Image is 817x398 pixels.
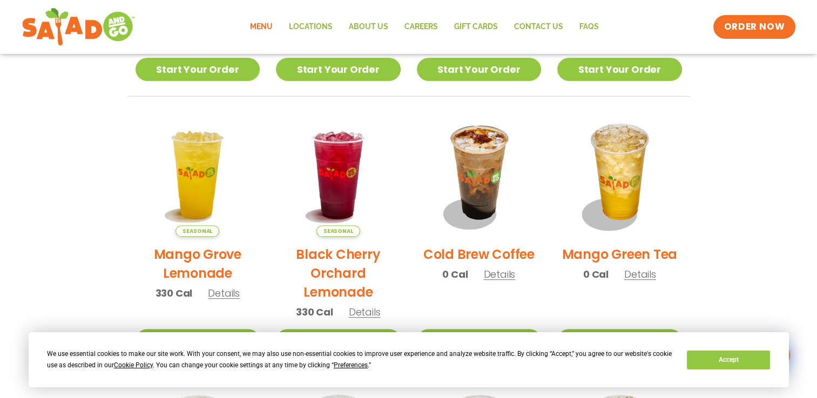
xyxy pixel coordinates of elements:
[242,15,281,39] a: Menu
[208,286,240,300] span: Details
[276,329,401,352] a: Start Your Order
[136,329,260,352] a: Start Your Order
[316,225,360,237] span: Seasonal
[724,20,785,33] span: ORDER NOW
[713,15,795,39] a: ORDER NOW
[136,245,260,283] h2: Mango Grove Lemonade
[156,286,193,300] span: 330 Cal
[687,351,770,369] button: Accept
[562,245,677,264] h2: Mango Green Tea
[47,348,674,371] div: We use essential cookies to make our site work. With your consent, we may also use non-essential ...
[417,329,542,352] a: Start Your Order
[349,305,381,319] span: Details
[296,305,333,319] span: 330 Cal
[506,15,571,39] a: Contact Us
[557,113,682,237] img: Product photo for Mango Green Tea
[423,245,535,264] h2: Cold Brew Coffee
[276,58,401,81] a: Start Your Order
[571,15,607,39] a: FAQs
[29,332,789,387] div: Cookie Consent Prompt
[276,113,401,237] img: Product photo for Black Cherry Orchard Lemonade
[22,5,136,49] img: new-SAG-logo-768×292
[396,15,446,39] a: Careers
[557,329,682,352] a: Start Your Order
[281,15,341,39] a: Locations
[136,58,260,81] a: Start Your Order
[483,267,515,281] span: Details
[417,113,542,237] img: Product photo for Cold Brew Coffee
[242,15,607,39] nav: Menu
[175,225,219,237] span: Seasonal
[583,267,609,282] span: 0 Cal
[276,245,401,301] h2: Black Cherry Orchard Lemonade
[334,361,368,369] span: Preferences
[446,15,506,39] a: GIFT CARDS
[136,113,260,237] img: Product photo for Mango Grove Lemonade
[114,361,153,369] span: Cookie Policy
[624,267,656,281] span: Details
[557,58,682,81] a: Start Your Order
[417,58,542,81] a: Start Your Order
[341,15,396,39] a: About Us
[442,267,468,282] span: 0 Cal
